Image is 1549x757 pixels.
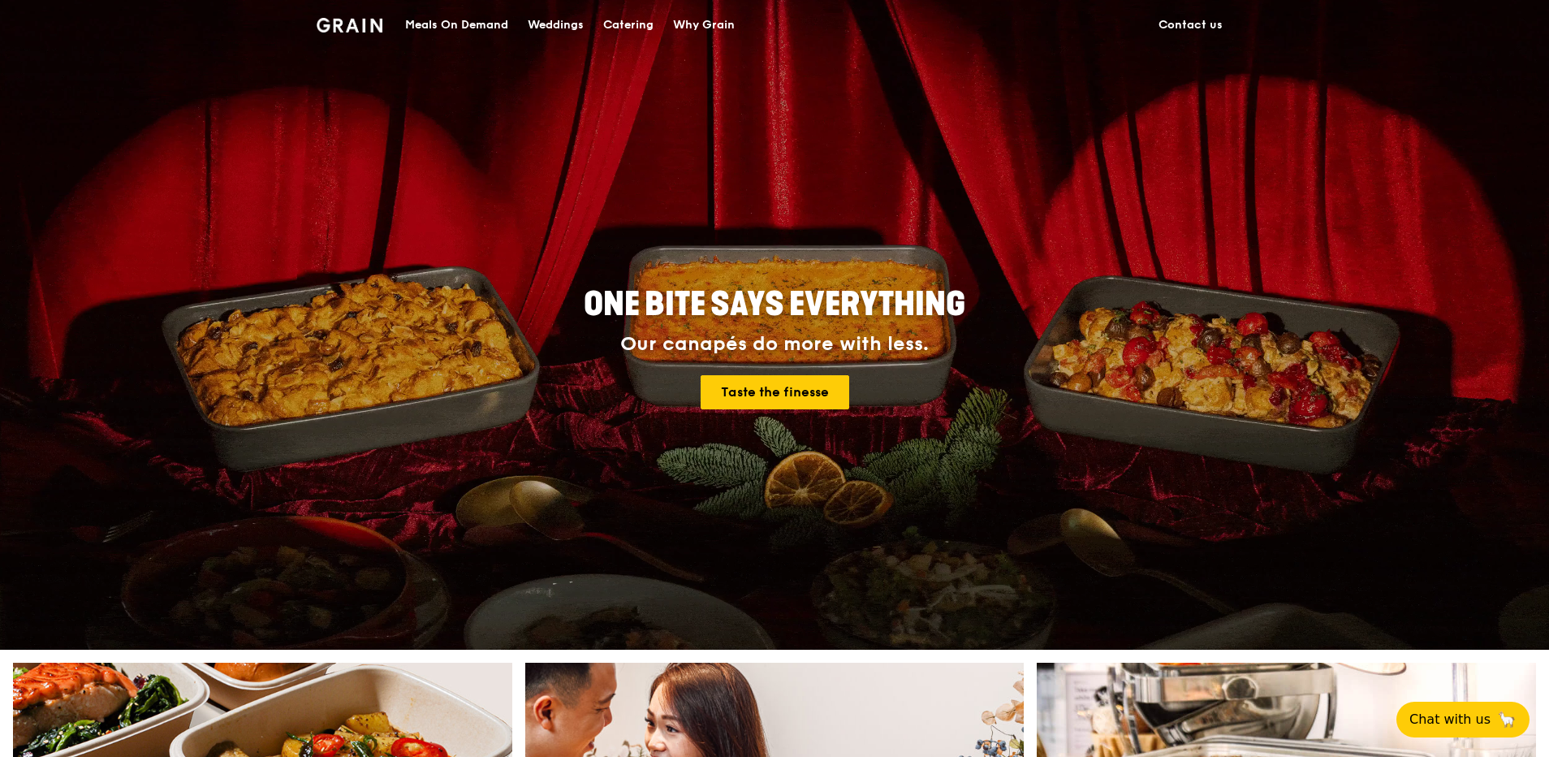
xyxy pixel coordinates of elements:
img: Grain [317,18,382,32]
a: Taste the finesse [701,375,849,409]
div: Our canapés do more with less. [482,333,1067,356]
span: ONE BITE SAYS EVERYTHING [584,285,965,324]
span: 🦙 [1497,710,1517,729]
a: Why Grain [663,1,744,50]
button: Chat with us🦙 [1396,702,1530,738]
div: Meals On Demand [405,1,508,50]
a: Weddings [518,1,593,50]
div: Why Grain [673,1,735,50]
a: Contact us [1149,1,1232,50]
div: Catering [603,1,654,50]
div: Weddings [528,1,584,50]
a: Catering [593,1,663,50]
span: Chat with us [1409,710,1491,729]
